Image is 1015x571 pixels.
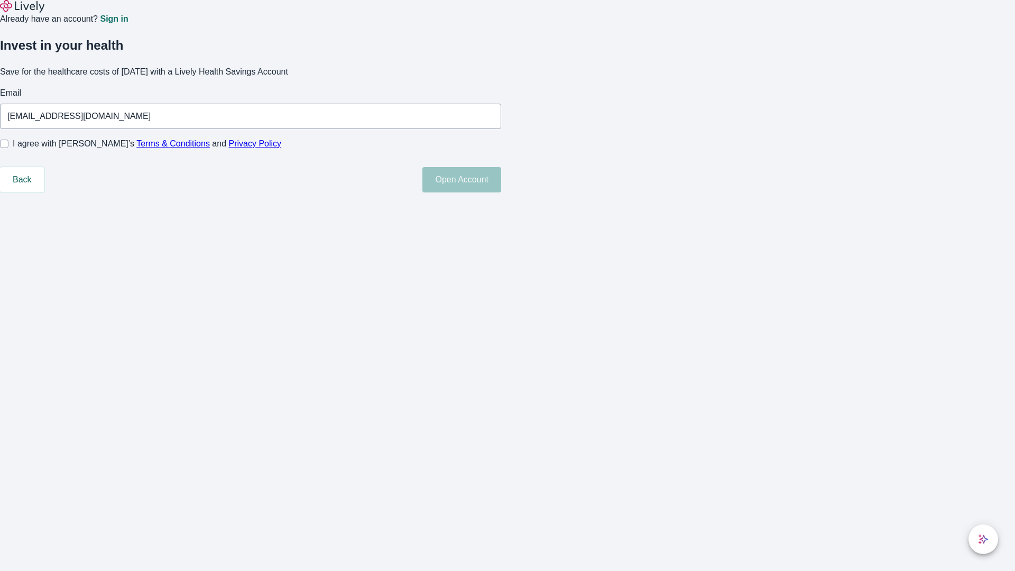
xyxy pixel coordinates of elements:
svg: Lively AI Assistant [978,534,989,545]
button: chat [968,524,998,554]
span: I agree with [PERSON_NAME]’s and [13,137,281,150]
a: Privacy Policy [229,139,282,148]
a: Terms & Conditions [136,139,210,148]
a: Sign in [100,15,128,23]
